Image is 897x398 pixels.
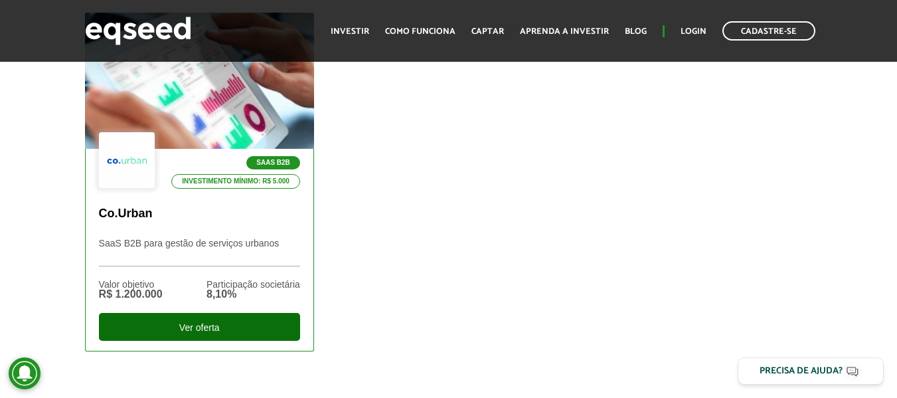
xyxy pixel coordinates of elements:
[246,156,300,169] p: SaaS B2B
[722,21,815,41] a: Cadastre-se
[99,238,300,266] p: SaaS B2B para gestão de serviços urbanos
[681,27,706,36] a: Login
[206,289,300,300] div: 8,10%
[85,13,314,351] a: SaaS B2B Investimento mínimo: R$ 5.000 Co.Urban SaaS B2B para gestão de serviços urbanos Valor ob...
[625,27,647,36] a: Blog
[206,280,300,289] div: Participação societária
[99,289,163,300] div: R$ 1.200.000
[171,174,300,189] p: Investimento mínimo: R$ 5.000
[471,27,504,36] a: Captar
[85,13,191,49] img: EqSeed
[99,280,163,289] div: Valor objetivo
[385,27,455,36] a: Como funciona
[331,27,369,36] a: Investir
[99,313,300,341] div: Ver oferta
[99,207,300,221] p: Co.Urban
[520,27,609,36] a: Aprenda a investir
